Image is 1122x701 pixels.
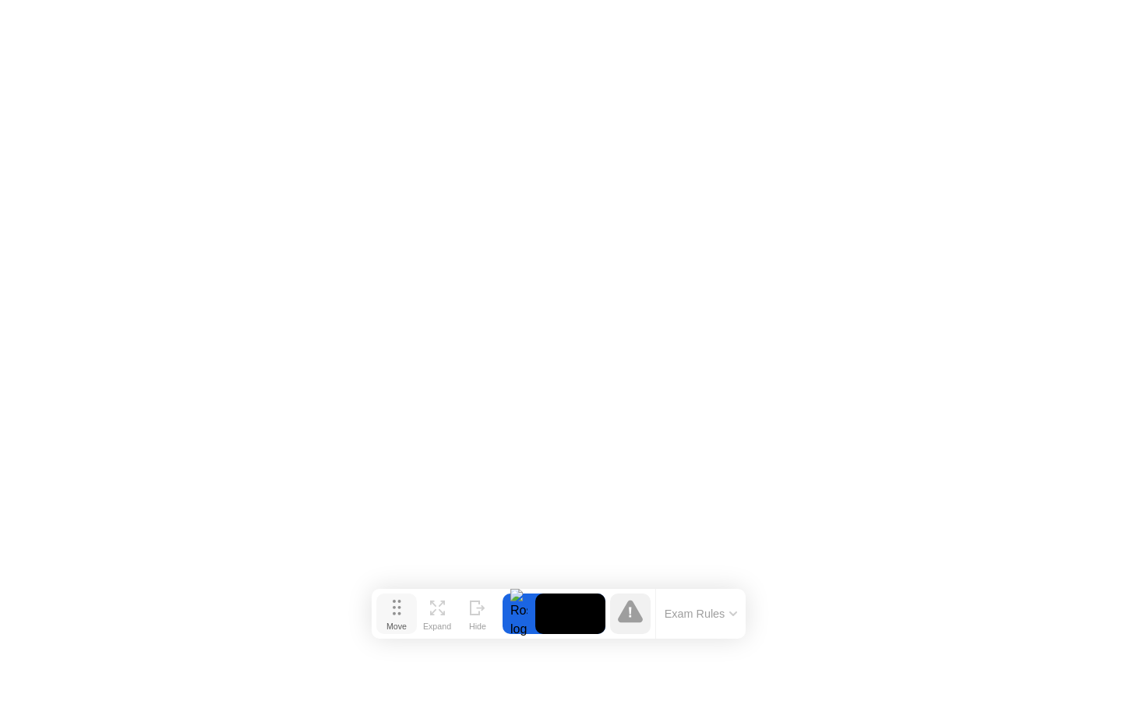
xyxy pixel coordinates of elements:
[423,622,451,631] div: Expand
[376,594,417,634] button: Move
[417,594,457,634] button: Expand
[457,594,498,634] button: Hide
[660,607,743,621] button: Exam Rules
[386,622,407,631] div: Move
[469,622,486,631] div: Hide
